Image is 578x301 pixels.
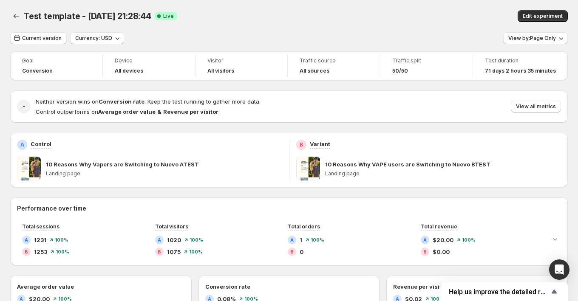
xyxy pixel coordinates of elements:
span: 100 % [190,237,203,242]
h3: Average order value [17,282,74,291]
span: 1253 [34,248,47,256]
p: 10 Reasons Why Vapers are Switching to Nuevo ATEST [46,160,199,169]
h2: B [290,249,294,254]
span: 1231 [34,236,46,244]
p: Control [31,140,51,148]
a: Test duration71 days 2 hours 35 minutes [485,56,556,75]
img: 10 Reasons Why Vapers are Switching to Nuevo ATEST [17,157,41,180]
h3: Revenue per visitor [393,282,448,291]
a: VisitorAll visitors [207,56,276,75]
span: Test template - [DATE] 21:28:44 [24,11,151,21]
h2: - [23,102,25,111]
button: Currency: USD [70,32,124,44]
button: View by:Page Only [503,32,568,44]
h2: A [20,141,24,148]
strong: Average order value [98,108,156,115]
span: 1020 [167,236,181,244]
span: Edit experiment [523,13,563,20]
h2: A [158,237,161,242]
span: $0.00 [433,248,450,256]
span: 71 days 2 hours 35 minutes [485,68,556,74]
span: Device [115,57,183,64]
span: Current version [22,35,62,42]
span: Traffic source [300,57,368,64]
h4: All visitors [207,68,234,74]
button: Back [10,10,22,22]
div: Open Intercom Messenger [549,259,569,280]
a: Traffic split50/50 [392,56,461,75]
span: Total revenue [421,223,457,230]
span: Traffic split [392,57,461,64]
span: Total visitors [155,223,188,230]
span: 1075 [167,248,181,256]
p: Landing page [325,170,561,177]
a: DeviceAll devices [115,56,183,75]
span: Help us improve the detailed report for A/B campaigns [449,288,549,296]
h4: All devices [115,68,143,74]
h2: Performance over time [17,204,561,213]
button: Show survey - Help us improve the detailed report for A/B campaigns [449,287,559,297]
span: Conversion [22,68,53,74]
h2: B [423,249,427,254]
a: GoalConversion [22,56,91,75]
h4: All sources [300,68,329,74]
span: Currency: USD [75,35,112,42]
span: 100 % [55,237,68,242]
span: 100 % [56,249,69,254]
p: Landing page [46,170,282,177]
span: 1 [300,236,302,244]
strong: Conversion rate [99,98,144,105]
span: Live [163,13,174,20]
span: Total orders [288,223,320,230]
button: Expand chart [549,233,561,245]
span: $20.00 [433,236,453,244]
span: Goal [22,57,91,64]
button: View all metrics [511,101,561,113]
span: 0 [300,248,303,256]
strong: Revenue per visitor [163,108,218,115]
h2: A [423,237,427,242]
h3: Conversion rate [205,282,250,291]
button: Edit experiment [518,10,568,22]
img: 10 Reasons Why VAPE users are Switching to Nuevo BTEST [296,157,320,180]
span: View all metrics [516,103,556,110]
span: Control outperforms on . [36,108,220,115]
h2: A [290,237,294,242]
p: 10 Reasons Why VAPE users are Switching to Nuevo BTEST [325,160,490,169]
span: 100 % [462,237,476,242]
h2: A [25,237,28,242]
span: View by: Page Only [508,35,556,42]
h2: B [158,249,161,254]
strong: & [157,108,161,115]
button: Current version [10,32,67,44]
h2: B [300,141,303,148]
a: Traffic sourceAll sources [300,56,368,75]
span: 50/50 [392,68,408,74]
span: Visitor [207,57,276,64]
span: 100 % [311,237,324,242]
span: Test duration [485,57,556,64]
span: 100 % [189,249,203,254]
p: Variant [310,140,330,148]
h2: B [25,249,28,254]
span: Neither version wins on . Keep the test running to gather more data. [36,98,261,105]
span: Total sessions [22,223,59,230]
